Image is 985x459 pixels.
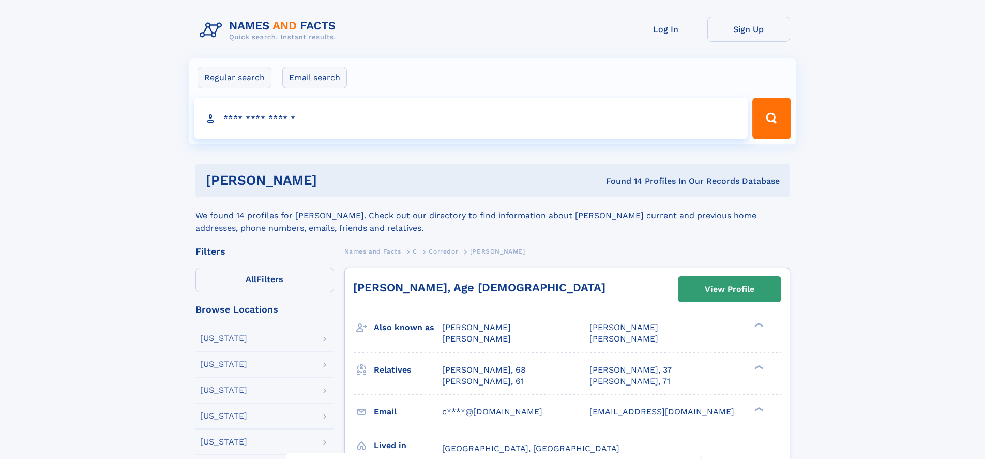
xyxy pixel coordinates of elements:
a: View Profile [678,277,781,302]
span: C [413,248,417,255]
div: ❯ [752,322,764,329]
span: [GEOGRAPHIC_DATA], [GEOGRAPHIC_DATA] [442,443,619,453]
a: Corredor [429,245,458,258]
img: Logo Names and Facts [195,17,344,45]
a: [PERSON_NAME], 61 [442,376,524,387]
a: [PERSON_NAME], Age [DEMOGRAPHIC_DATA] [353,281,605,294]
h1: [PERSON_NAME] [206,174,462,187]
div: [US_STATE] [200,438,247,446]
a: [PERSON_NAME], 71 [589,376,670,387]
a: [PERSON_NAME], 37 [589,364,672,376]
div: View Profile [705,277,754,301]
div: ❯ [752,364,764,371]
h3: Email [374,403,442,421]
h3: Relatives [374,361,442,379]
a: Log In [625,17,707,42]
label: Email search [282,67,347,88]
div: We found 14 profiles for [PERSON_NAME]. Check out our directory to find information about [PERSON... [195,197,790,234]
a: C [413,245,417,258]
h3: Also known as [374,319,442,336]
a: [PERSON_NAME], 68 [442,364,526,376]
button: Search Button [752,98,791,139]
div: Filters [195,247,334,256]
div: ❯ [752,406,764,412]
div: [US_STATE] [200,334,247,343]
span: [PERSON_NAME] [442,334,511,344]
div: Found 14 Profiles In Our Records Database [461,175,780,187]
div: [US_STATE] [200,386,247,394]
div: Browse Locations [195,305,334,314]
div: [US_STATE] [200,412,247,420]
span: [EMAIL_ADDRESS][DOMAIN_NAME] [589,407,734,417]
input: search input [194,98,748,139]
h3: Lived in [374,437,442,454]
span: Corredor [429,248,458,255]
label: Filters [195,268,334,292]
span: [PERSON_NAME] [589,334,658,344]
a: Sign Up [707,17,790,42]
label: Regular search [198,67,271,88]
span: All [246,274,256,284]
a: Names and Facts [344,245,401,258]
span: [PERSON_NAME] [470,248,525,255]
span: [PERSON_NAME] [589,322,658,332]
div: [US_STATE] [200,360,247,368]
span: [PERSON_NAME] [442,322,511,332]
